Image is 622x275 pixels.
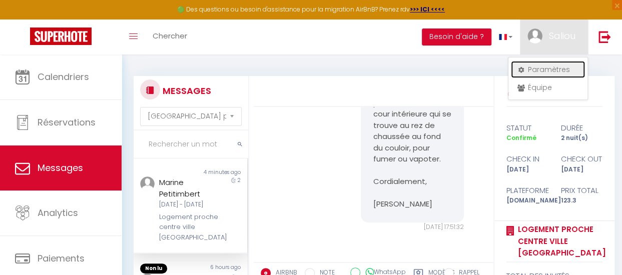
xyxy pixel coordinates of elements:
[554,184,609,196] div: Prix total
[134,130,248,158] input: Rechercher un mot clé
[554,196,609,205] div: 123.3
[500,184,554,196] div: Plateforme
[38,161,83,174] span: Messages
[520,19,588,54] a: ... Saliou
[527,28,542,43] img: ...
[500,122,554,134] div: statut
[554,133,609,143] div: 2 nuit(s)
[153,30,187,41] span: Chercher
[554,153,609,165] div: check out
[554,165,609,174] div: [DATE]
[511,79,585,96] a: Équipe
[160,79,211,102] h3: MESSAGES
[191,263,248,273] div: 6 hours ago
[410,5,445,13] a: >>> ICI <<<<
[506,133,536,142] span: Confirmé
[500,196,554,205] div: [DOMAIN_NAME]
[30,27,92,45] img: Super Booking
[159,176,219,200] div: Marine Petitimbert
[140,176,155,191] img: ...
[38,70,89,83] span: Calendriers
[238,176,241,184] span: 2
[159,212,219,242] div: Logement proche centre ville [GEOGRAPHIC_DATA]
[554,122,609,134] div: durée
[598,30,611,43] img: logout
[361,222,464,232] div: [DATE] 17:51:32
[38,206,78,219] span: Analytics
[159,200,219,209] div: [DATE] - [DATE]
[38,116,96,128] span: Réservations
[38,252,85,264] span: Paiements
[514,223,606,259] a: Logement proche centre ville [GEOGRAPHIC_DATA]
[549,29,575,42] span: Saliou
[500,153,554,165] div: check in
[422,28,491,45] button: Besoin d'aide ?
[500,165,554,174] div: [DATE]
[511,61,585,78] a: Paramètres
[191,168,248,176] div: 4 minutes ago
[140,263,167,273] span: Non lu
[145,19,195,54] a: Chercher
